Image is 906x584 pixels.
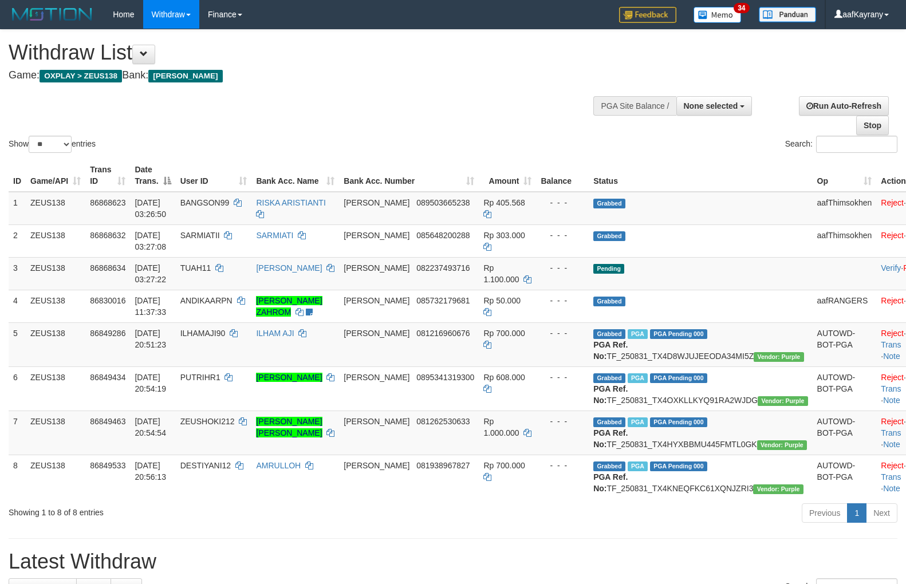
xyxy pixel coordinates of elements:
td: aafThimsokhen [813,192,877,225]
span: 34 [734,3,749,13]
td: 1 [9,192,26,225]
b: PGA Ref. No: [593,472,628,493]
div: - - - [541,327,584,339]
td: AUTOWD-BOT-PGA [813,411,877,455]
a: [PERSON_NAME] ZAHROM [256,296,322,317]
span: DESTIYANI12 [180,461,231,470]
a: Reject [881,198,904,207]
a: 1 [847,503,866,523]
a: Verify [881,263,901,273]
span: PUTRIHR1 [180,373,220,382]
span: Copy 081216960676 to clipboard [416,329,470,338]
td: aafThimsokhen [813,224,877,257]
h1: Withdraw List [9,41,593,64]
span: 86849434 [90,373,125,382]
span: [DATE] 03:26:50 [135,198,166,219]
span: 86830016 [90,296,125,305]
span: 86868632 [90,231,125,240]
span: [PERSON_NAME] [344,417,409,426]
h1: Latest Withdraw [9,550,897,573]
td: TF_250831_TX4D8WJUJEEODA34MI5Z [589,322,812,366]
span: TUAH11 [180,263,211,273]
span: Rp 303.000 [483,231,525,240]
span: [DATE] 03:27:22 [135,263,166,284]
span: Copy 085648200288 to clipboard [416,231,470,240]
td: ZEUS138 [26,366,85,411]
div: - - - [541,372,584,383]
a: ILHAM AJI [256,329,294,338]
img: panduan.png [759,7,816,22]
th: Game/API: activate to sort column ascending [26,159,85,192]
span: Marked by aafRornrotha [628,461,648,471]
span: 86868634 [90,263,125,273]
span: PGA Pending [650,461,707,471]
td: 7 [9,411,26,455]
div: - - - [541,262,584,274]
b: PGA Ref. No: [593,384,628,405]
td: ZEUS138 [26,192,85,225]
span: Marked by aafRornrotha [628,329,648,339]
th: ID [9,159,26,192]
span: Copy 085732179681 to clipboard [416,296,470,305]
a: RISKA ARISTIANTI [256,198,325,207]
img: Feedback.jpg [619,7,676,23]
td: ZEUS138 [26,322,85,366]
span: Marked by aafRornrotha [628,373,648,383]
th: Bank Acc. Number: activate to sort column ascending [339,159,479,192]
td: TF_250831_TX4HYXBBMU445FMTL0GK [589,411,812,455]
td: aafRANGERS [813,290,877,322]
span: [DATE] 11:37:33 [135,296,166,317]
span: [DATE] 20:54:19 [135,373,166,393]
td: 6 [9,366,26,411]
a: SARMIATI [256,231,293,240]
span: Rp 608.000 [483,373,525,382]
b: PGA Ref. No: [593,428,628,449]
span: ILHAMAJI90 [180,329,226,338]
span: [PERSON_NAME] [344,373,409,382]
a: [PERSON_NAME] [PERSON_NAME] [256,417,322,437]
span: [PERSON_NAME] [148,70,222,82]
span: Grabbed [593,417,625,427]
span: Rp 700.000 [483,461,525,470]
th: Date Trans.: activate to sort column descending [130,159,175,192]
td: TF_250831_TX4KNEQFKC61XQNJZRI3 [589,455,812,499]
td: ZEUS138 [26,455,85,499]
span: OXPLAY > ZEUS138 [40,70,122,82]
td: ZEUS138 [26,224,85,257]
a: Note [883,352,900,361]
span: ANDIKAARPN [180,296,233,305]
label: Show entries [9,136,96,153]
span: 86849286 [90,329,125,338]
a: Note [883,484,900,493]
a: Reject [881,417,904,426]
span: [PERSON_NAME] [344,296,409,305]
th: Amount: activate to sort column ascending [479,159,536,192]
td: AUTOWD-BOT-PGA [813,366,877,411]
select: Showentries [29,136,72,153]
span: Grabbed [593,297,625,306]
a: AMRULLOH [256,461,301,470]
span: SARMIATII [180,231,220,240]
span: Vendor URL: https://trx4.1velocity.biz [754,352,803,362]
span: Grabbed [593,461,625,471]
td: 4 [9,290,26,322]
b: PGA Ref. No: [593,340,628,361]
th: Op: activate to sort column ascending [813,159,877,192]
span: [DATE] 20:51:23 [135,329,166,349]
th: Balance [536,159,589,192]
span: [PERSON_NAME] [344,263,409,273]
img: Button%20Memo.svg [694,7,742,23]
span: Copy 0895341319300 to clipboard [416,373,474,382]
span: Rp 700.000 [483,329,525,338]
span: [PERSON_NAME] [344,329,409,338]
span: Pending [593,264,624,274]
td: 3 [9,257,26,290]
span: Rp 1.100.000 [483,263,519,284]
span: [DATE] 20:54:54 [135,417,166,437]
span: ZEUSHOKI212 [180,417,235,426]
span: Vendor URL: https://trx4.1velocity.biz [757,440,807,450]
span: 86849533 [90,461,125,470]
input: Search: [816,136,897,153]
div: - - - [541,416,584,427]
a: Note [883,396,900,405]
